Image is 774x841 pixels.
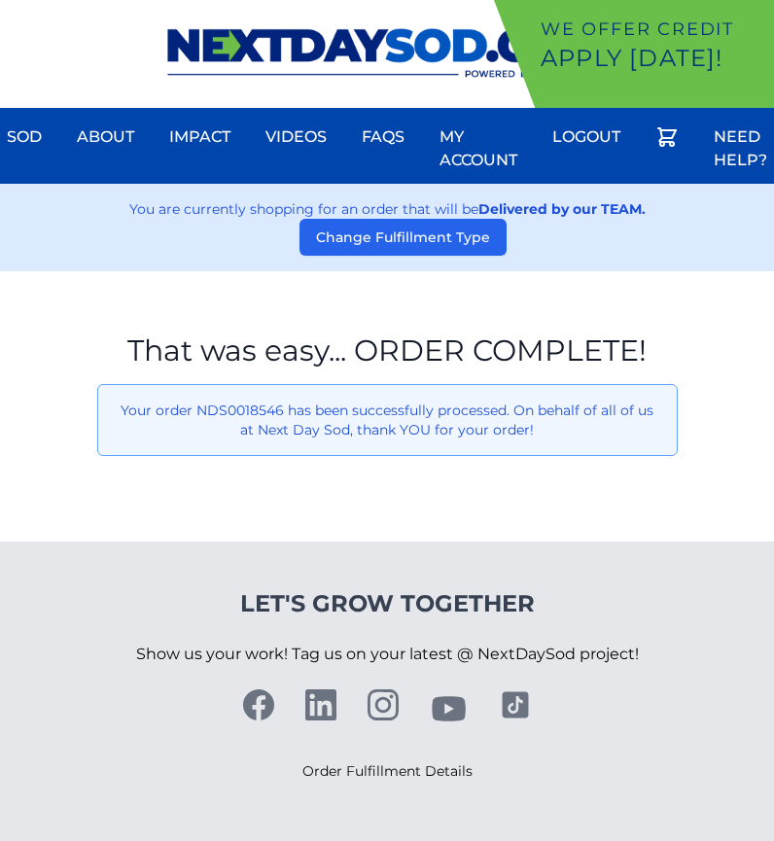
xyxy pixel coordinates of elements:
button: Change Fulfillment Type [299,219,507,256]
p: We offer Credit [541,16,766,43]
a: My Account [428,114,529,184]
a: Logout [541,114,632,160]
p: Apply [DATE]! [541,43,766,74]
p: Your order NDS0018546 has been successfully processed. On behalf of all of us at Next Day Sod, th... [114,401,661,439]
a: FAQs [350,114,416,160]
a: Videos [254,114,338,160]
p: Show us your work! Tag us on your latest @ NextDaySod project! [136,619,639,689]
strong: Delivered by our TEAM. [478,200,646,218]
h4: Let's Grow Together [136,588,639,619]
h1: That was easy... ORDER COMPLETE! [97,333,678,368]
a: Order Fulfillment Details [302,762,473,780]
a: About [65,114,146,160]
a: Impact [158,114,242,160]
